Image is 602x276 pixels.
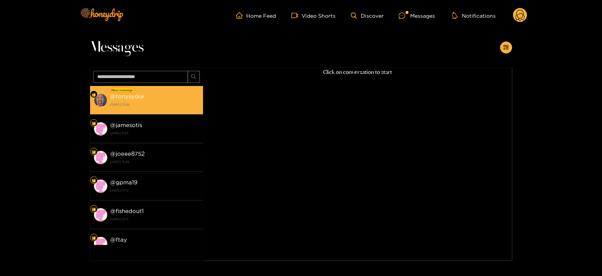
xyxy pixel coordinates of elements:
strong: @ tonysydor [110,93,145,100]
img: Fan Level [92,178,96,183]
div: Messages [399,11,435,20]
a: Video Shorts [291,12,336,19]
strong: @ joeee8752 [110,150,145,157]
span: home [236,12,247,19]
img: Fan Level [92,92,96,97]
strong: @ fishedout1 [110,208,144,214]
strong: @ gpma19 [110,179,138,186]
strong: [DATE] 11:53 [110,130,199,136]
span: search [191,74,196,80]
img: conversation [94,122,107,136]
img: conversation [94,237,107,250]
span: appstore-add [503,44,509,51]
button: Notifications [450,12,498,19]
button: appstore-add [500,41,512,54]
strong: @ ftay [110,236,127,243]
img: conversation [94,94,107,107]
img: Fan Level [92,207,96,212]
div: New message [111,87,135,93]
img: conversation [94,151,107,164]
a: Home Feed [236,12,276,19]
img: conversation [94,208,107,222]
img: Fan Level [92,121,96,126]
strong: [DATE] 03:00 [110,244,199,251]
img: conversation [94,179,107,193]
strong: [DATE] 21:13 [110,216,199,222]
strong: @ jamesotis [110,122,142,128]
a: Discover [351,12,384,19]
p: Click on conversation to start [203,68,512,77]
img: Fan Level [92,150,96,154]
button: search [188,71,200,83]
strong: [DATE] 17:13 [110,187,199,194]
strong: [DATE] 13:26 [110,101,199,108]
img: Fan Level [92,236,96,240]
strong: [DATE] 15:28 [110,158,199,165]
span: Messages [90,38,144,57]
span: video-camera [291,12,302,19]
